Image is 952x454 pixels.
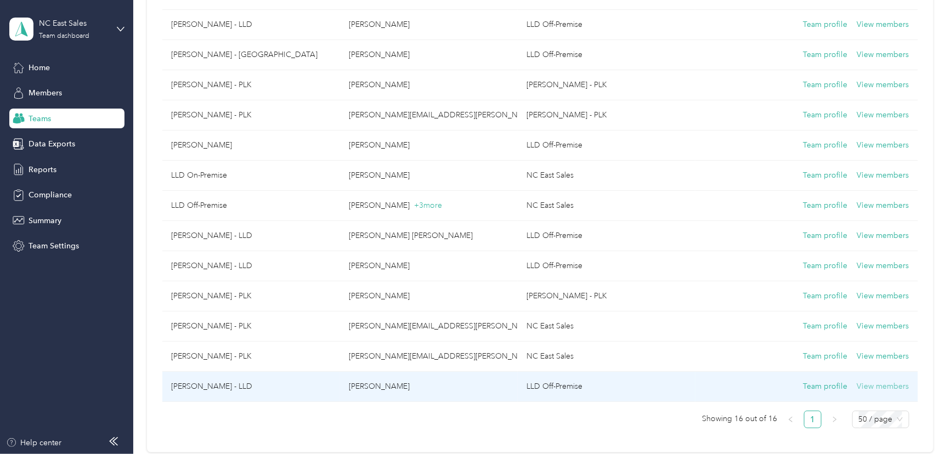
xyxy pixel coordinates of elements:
[162,130,340,161] td: Brian Scott - LUM
[349,79,509,91] p: [PERSON_NAME]
[803,230,847,242] button: Team profile
[29,87,62,99] span: Members
[857,49,909,61] button: View members
[349,139,509,151] p: [PERSON_NAME]
[857,230,909,242] button: View members
[782,411,800,428] li: Previous Page
[39,18,107,29] div: NC East Sales
[414,201,442,210] span: + 3 more
[803,49,847,61] button: Team profile
[162,342,340,372] td: Laura Moseley - PLK
[891,393,952,454] iframe: Everlance-gr Chat Button Frame
[518,161,695,191] td: NC East Sales
[29,240,79,252] span: Team Settings
[349,109,509,121] p: [PERSON_NAME][EMAIL_ADDRESS][PERSON_NAME][DOMAIN_NAME]
[803,350,847,362] button: Team profile
[162,161,340,191] td: LLD On-Premise
[29,62,50,73] span: Home
[857,381,909,393] button: View members
[349,200,509,212] p: [PERSON_NAME]
[349,230,509,242] p: [PERSON_NAME] [PERSON_NAME]
[518,221,695,251] td: LLD Off-Premise
[782,411,800,428] button: left
[803,260,847,272] button: Team profile
[518,251,695,281] td: LLD Off-Premise
[803,200,847,212] button: Team profile
[826,411,843,428] button: right
[518,40,695,70] td: LLD Off-Premise
[518,342,695,372] td: NC East Sales
[518,281,695,311] td: Dana Hart - PLK
[349,169,509,181] p: [PERSON_NAME]
[518,130,695,161] td: LLD Off-Premise
[162,10,340,40] td: Keith Kinlaw - LLD
[518,311,695,342] td: NC East Sales
[6,437,62,449] button: Help center
[803,169,847,181] button: Team profile
[349,320,509,332] p: [PERSON_NAME][EMAIL_ADDRESS][PERSON_NAME][DOMAIN_NAME]
[857,169,909,181] button: View members
[857,290,909,302] button: View members
[518,70,695,100] td: Dana Hart - PLK
[162,372,340,402] td: Michael Sleavensky - LLD
[349,381,509,393] p: [PERSON_NAME]
[162,191,340,221] td: LLD Off-Premise
[29,189,72,201] span: Compliance
[518,372,695,402] td: LLD Off-Premise
[852,411,909,428] div: Page Size
[826,411,843,428] li: Next Page
[803,79,847,91] button: Team profile
[804,411,821,428] a: 1
[162,100,340,130] td: Brian Sasser - PLK
[29,215,61,226] span: Summary
[857,260,909,272] button: View members
[518,100,695,130] td: Dana Hart - PLK
[29,138,75,150] span: Data Exports
[29,113,51,124] span: Teams
[803,109,847,121] button: Team profile
[803,320,847,332] button: Team profile
[162,221,340,251] td: Donald Gruentzel - LLD
[39,33,89,39] div: Team dashboard
[518,191,695,221] td: NC East Sales
[349,350,509,362] p: [PERSON_NAME][EMAIL_ADDRESS][PERSON_NAME][DOMAIN_NAME]
[857,200,909,212] button: View members
[803,19,847,31] button: Team profile
[787,416,794,423] span: left
[349,290,509,302] p: [PERSON_NAME]
[857,109,909,121] button: View members
[162,311,340,342] td: Dana Hart - PLK
[803,381,847,393] button: Team profile
[803,139,847,151] button: Team profile
[857,139,909,151] button: View members
[803,290,847,302] button: Team profile
[831,416,838,423] span: right
[857,350,909,362] button: View members
[702,411,778,427] span: Showing 16 out of 16
[349,19,509,31] p: [PERSON_NAME]
[349,49,509,61] p: [PERSON_NAME]
[857,19,909,31] button: View members
[162,40,340,70] td: Ron Amos - NC East
[349,260,509,272] p: [PERSON_NAME]
[857,320,909,332] button: View members
[162,251,340,281] td: Justin Henderson - LLD
[29,164,56,175] span: Reports
[857,79,909,91] button: View members
[162,281,340,311] td: Bobby Wallace - PLK
[162,70,340,100] td: Fred Hicks - PLK
[859,411,903,428] span: 50 / page
[518,10,695,40] td: LLD Off-Premise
